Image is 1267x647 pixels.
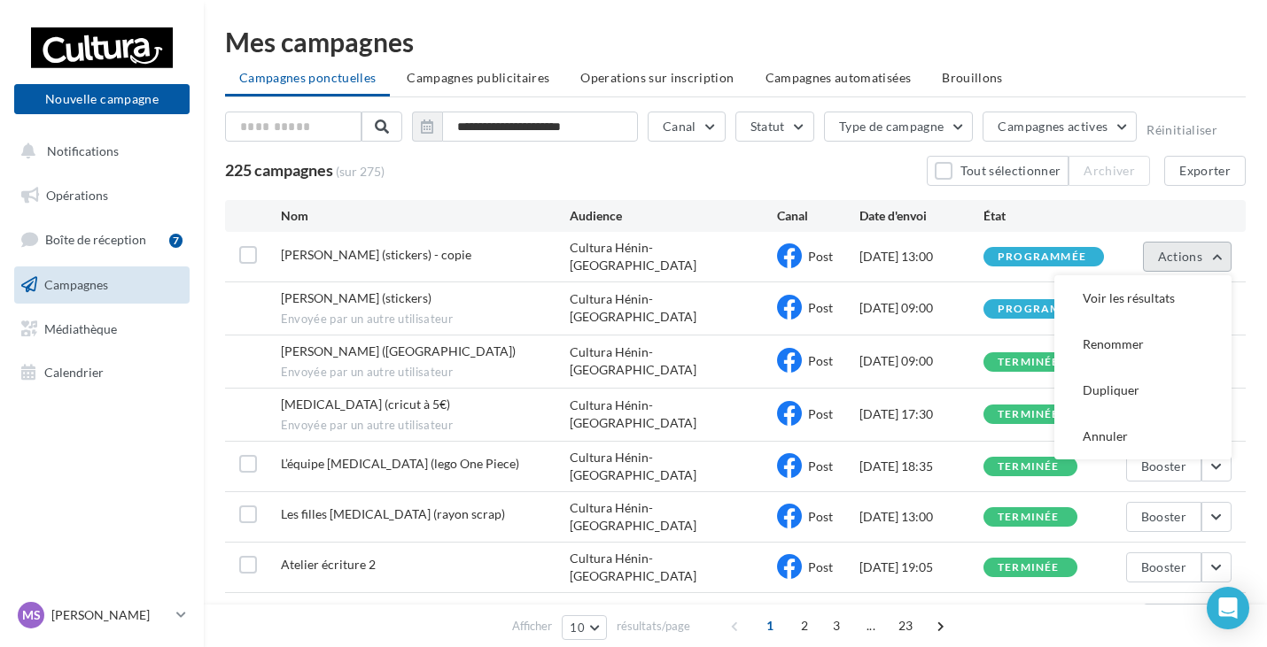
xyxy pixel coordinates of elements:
[859,558,983,576] div: [DATE] 19:05
[281,506,505,521] span: Les filles PCE (rayon scrap)
[580,70,734,85] span: Operations sur inscription
[11,266,193,304] a: Campagnes
[756,612,784,640] span: 1
[998,461,1060,473] div: terminée
[562,615,607,640] button: 10
[1126,552,1201,582] button: Booster
[824,112,974,142] button: Type de campagne
[859,352,983,370] div: [DATE] 09:00
[1147,123,1217,137] button: Réinitialiser
[281,312,571,327] span: Envoyée par un autre utilisateur
[983,207,1108,225] div: État
[998,409,1060,420] div: terminée
[570,620,585,635] span: 10
[1126,451,1201,481] button: Booster
[808,559,833,574] span: Post
[281,557,376,572] span: Atelier écriture 2
[859,248,983,266] div: [DATE] 13:00
[1207,587,1249,629] div: Open Intercom Messenger
[998,251,1086,263] div: programmée
[11,177,193,214] a: Opérations
[281,343,516,358] span: Laurent (RDA)
[570,397,776,432] div: Cultura Hénin-[GEOGRAPHIC_DATA]
[766,70,912,85] span: Campagnes automatisées
[407,70,549,85] span: Campagnes publicitaires
[570,207,776,225] div: Audience
[11,311,193,348] a: Médiathèque
[942,70,1003,85] span: Brouillons
[998,562,1060,574] div: terminée
[281,397,450,412] span: PCE (cricut à 5€)
[857,612,885,640] span: ...
[1054,321,1232,367] button: Renommer
[570,239,776,274] div: Cultura Hénin-[GEOGRAPHIC_DATA]
[11,220,193,258] a: Boîte de réception7
[808,249,833,264] span: Post
[983,112,1137,142] button: Campagnes actives
[336,163,385,181] span: (sur 275)
[1069,156,1150,186] button: Archiver
[11,354,193,391] a: Calendrier
[1164,156,1246,186] button: Exporter
[570,449,776,484] div: Cultura Hénin-[GEOGRAPHIC_DATA]
[11,133,186,170] button: Notifications
[47,143,119,158] span: Notifications
[281,601,363,616] span: dimanche 31/8
[735,112,814,142] button: Statut
[281,290,431,305] span: Chloe (stickers)
[14,598,190,632] a: MS [PERSON_NAME]
[45,232,146,247] span: Boîte de réception
[281,456,519,471] span: L’équipe PCE (lego One Piece)
[859,508,983,526] div: [DATE] 13:00
[822,612,851,640] span: 3
[225,160,333,180] span: 225 campagnes
[859,405,983,423] div: [DATE] 17:30
[46,188,108,203] span: Opérations
[617,618,690,635] span: résultats/page
[859,458,983,475] div: [DATE] 18:35
[808,406,833,421] span: Post
[570,550,776,585] div: Cultura Hénin-[GEOGRAPHIC_DATA]
[51,606,169,624] p: [PERSON_NAME]
[808,353,833,368] span: Post
[998,304,1086,315] div: programmée
[14,84,190,114] button: Nouvelle campagne
[859,299,983,317] div: [DATE] 09:00
[44,277,108,292] span: Campagnes
[570,343,776,379] div: Cultura Hénin-[GEOGRAPHIC_DATA]
[891,612,921,640] span: 23
[1126,502,1201,532] button: Booster
[808,458,833,474] span: Post
[648,112,726,142] button: Canal
[790,612,819,640] span: 2
[1158,249,1202,264] span: Actions
[44,320,117,335] span: Médiathèque
[570,499,776,535] div: Cultura Hénin-[GEOGRAPHIC_DATA]
[777,207,859,225] div: Canal
[281,418,571,434] span: Envoyée par un autre utilisateur
[998,512,1060,523] div: terminée
[281,207,571,225] div: Nom
[927,156,1069,186] button: Tout sélectionner
[22,606,41,624] span: MS
[1054,367,1232,413] button: Dupliquer
[570,601,776,636] div: Cultura Hénin-[GEOGRAPHIC_DATA]
[1054,275,1232,321] button: Voir les résultats
[169,234,183,248] div: 7
[570,290,776,326] div: Cultura Hénin-[GEOGRAPHIC_DATA]
[512,618,552,635] span: Afficher
[808,300,833,315] span: Post
[998,119,1108,134] span: Campagnes actives
[281,365,571,381] span: Envoyée par un autre utilisateur
[998,357,1060,368] div: terminée
[225,28,1246,55] div: Mes campagnes
[1054,413,1232,459] button: Annuler
[808,509,833,524] span: Post
[859,207,983,225] div: Date d'envoi
[1143,242,1232,272] button: Actions
[281,247,471,262] span: Chloe (stickers) - copie
[44,365,104,380] span: Calendrier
